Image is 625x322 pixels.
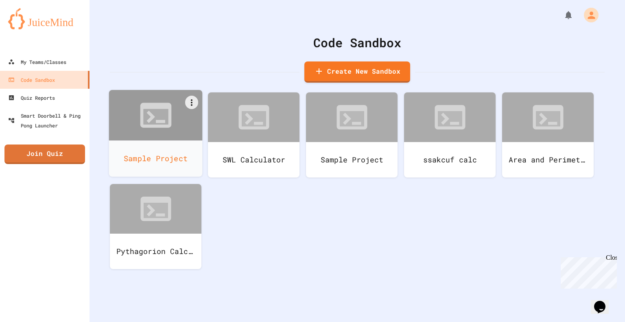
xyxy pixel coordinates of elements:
[208,92,299,177] a: SWL Calculator
[306,92,398,177] a: Sample Project
[8,93,55,103] div: Quiz Reports
[8,111,86,130] div: Smart Doorbell & Ping Pong Launcher
[110,234,201,269] div: Pythagorion Calculator
[549,8,575,22] div: My Notifications
[304,61,410,83] a: Create New Sandbox
[208,142,299,177] div: SWL Calculator
[3,3,56,52] div: Chat with us now!Close
[109,140,203,177] div: Sample Project
[4,145,85,164] a: Join Quiz
[404,142,496,177] div: ssakcuf calc
[404,92,496,177] a: ssakcuf calc
[557,254,617,289] iframe: chat widget
[306,142,398,177] div: Sample Project
[575,6,601,24] div: My Account
[502,142,594,177] div: Area and Perimeter Calculator
[110,33,605,52] div: Code Sandbox
[591,289,617,314] iframe: chat widget
[109,90,203,177] a: Sample Project
[8,75,55,85] div: Code Sandbox
[8,57,66,67] div: My Teams/Classes
[502,92,594,177] a: Area and Perimeter Calculator
[8,8,81,29] img: logo-orange.svg
[110,184,201,269] a: Pythagorion Calculator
